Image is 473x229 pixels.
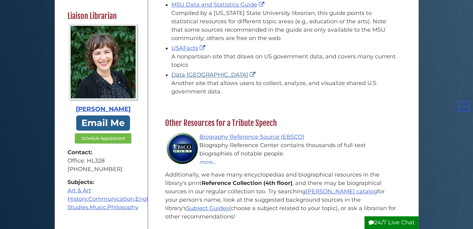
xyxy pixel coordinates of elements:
a: Biography Reference Source (EBSCO) [199,133,304,140]
div: [PHONE_NUMBER] [67,165,139,173]
div: A nonpartisan site that draws on US government data, and covers many current topics [171,52,397,69]
button: Schedule Appointment [75,133,131,144]
a: Communication [88,195,134,202]
strong: Subjects: [67,178,139,186]
a: [PERSON_NAME] catalog [306,188,377,195]
a: Philosophy [107,204,138,211]
div: Office: HL328 [67,157,139,165]
div: Compiled by a [US_STATE] State University librarian, this guide points to statistical resources f... [171,9,397,43]
a: Music [90,204,106,211]
h2: Liaison Librarian [64,11,142,21]
a: Email Me [76,115,130,131]
div: [PERSON_NAME] [67,105,139,114]
a: Profile Photo [PERSON_NAME] [67,24,139,114]
strong: Reference Collection (4th floor) [202,180,292,186]
h2: Other Resources for a Tribute Speech [162,118,400,128]
a: Data [GEOGRAPHIC_DATA] [171,71,257,78]
a: MSU Data and Statistics Guide [171,1,266,8]
a: USAFacts [171,45,207,52]
strong: Contact: [67,148,139,157]
button: more... [199,158,216,166]
img: Profile Photo [69,24,137,100]
p: Additionally, we have many encyclopedias and biographical resources in the library's print , and ... [165,171,397,221]
div: , , , , , [67,178,139,212]
a: Subject Guides [187,205,229,212]
a: English [135,195,156,202]
a: Back to Top [457,103,471,110]
a: Art & Art History [67,187,91,202]
div: Another site that allows users to collect, analyze, and visualize shared U.S. government data. [171,79,397,96]
button: 24/7 Live Chat [364,216,419,229]
div: Biography Reference Center contains thousands of full-text biographies of notable people. [171,141,397,158]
